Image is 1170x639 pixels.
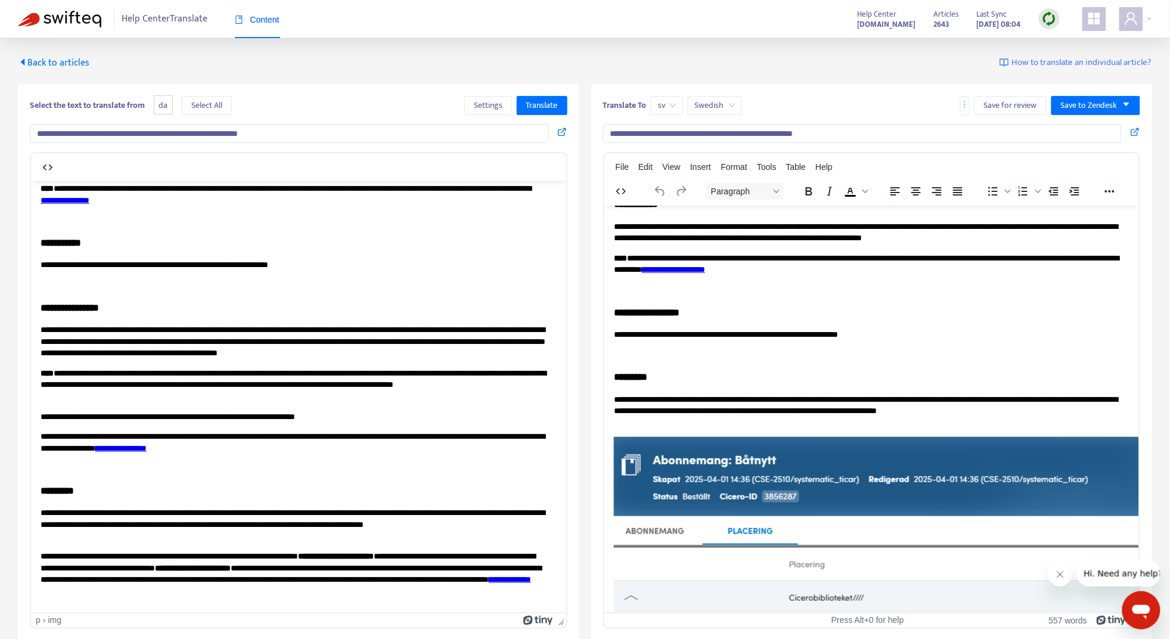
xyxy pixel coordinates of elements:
[1012,56,1152,70] span: How to translate an individual article?
[1044,183,1064,200] button: Decrease indent
[975,96,1047,115] button: Save for review
[517,96,567,115] button: Translate
[235,15,280,24] span: Content
[1051,96,1140,115] button: Save to Zendeskcaret-down
[122,8,208,30] span: Help Center Translate
[1100,183,1120,200] button: Reveal or hide additional toolbar items
[1122,100,1131,108] span: caret-down
[1049,615,1088,625] button: 557 words
[858,18,916,31] strong: [DOMAIN_NAME]
[650,183,671,200] button: Undo
[603,98,647,112] b: Translate To
[18,57,27,67] span: caret-left
[1061,99,1118,112] span: Save to Zendesk
[1065,183,1085,200] button: Increase indent
[858,8,897,21] span: Help Center
[927,183,947,200] button: Align right
[948,183,968,200] button: Justify
[18,11,101,27] img: Swifteq
[523,615,553,625] a: Powered by Tiny
[977,8,1007,21] span: Last Sync
[1097,615,1126,625] a: Powered by Tiny
[616,162,629,172] span: File
[906,183,926,200] button: Align center
[781,615,954,625] div: Press Alt+0 for help
[1048,563,1072,587] iframe: Stäng meddelande
[885,183,905,200] button: Align left
[1000,58,1009,67] img: image-link
[757,162,777,172] span: Tools
[474,99,502,112] span: Settings
[706,183,784,200] button: Block Paragraph
[934,8,959,21] span: Articles
[858,17,916,31] a: [DOMAIN_NAME]
[984,99,1037,112] span: Save for review
[690,162,711,172] span: Insert
[182,96,232,115] button: Select All
[464,96,512,115] button: Settings
[10,231,569,491] img: 19324312885916
[961,100,969,108] span: more
[695,97,735,114] span: Swedish
[31,181,566,613] iframe: Rich Text Area
[820,183,840,200] button: Italic
[663,162,681,172] span: View
[840,183,870,200] div: Text color Black
[1077,560,1160,587] iframe: Meddelande från företag
[799,183,819,200] button: Bold
[235,15,243,24] span: book
[711,187,769,196] span: Paragraph
[1013,183,1043,200] div: Numbered list
[36,615,41,625] div: p
[1122,591,1160,629] iframe: Knapp för att öppna meddelandefönstret
[815,162,833,172] span: Help
[658,97,676,114] span: sv
[191,99,222,112] span: Select All
[1000,56,1152,70] a: How to translate an individual article?
[554,613,566,628] div: Press the Up and Down arrow keys to resize the editor.
[526,99,558,112] span: Translate
[7,8,86,18] span: Hi. Need any help?
[18,55,89,71] span: Back to articles
[1124,11,1138,26] span: user
[30,98,145,112] b: Select the text to translate from
[1087,11,1101,26] span: appstore
[1042,11,1057,26] img: sync.dc5367851b00ba804db3.png
[983,183,1013,200] div: Bullet list
[960,96,970,115] button: more
[786,162,806,172] span: Table
[671,183,691,200] button: Redo
[934,18,950,31] strong: 2643
[977,18,1021,31] strong: [DATE] 08:04
[604,206,1140,613] iframe: Rich Text Area
[154,95,173,115] span: da
[48,615,61,625] div: img
[721,162,747,172] span: Format
[638,162,653,172] span: Edit
[43,615,46,625] div: ›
